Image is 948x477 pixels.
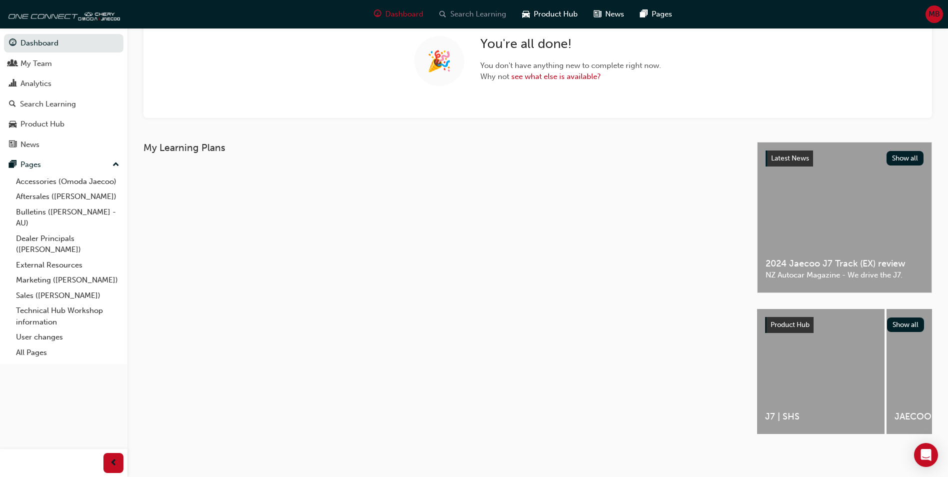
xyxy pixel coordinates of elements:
[20,139,39,150] div: News
[480,71,661,82] span: Why not
[652,8,672,20] span: Pages
[765,411,877,422] span: J7 | SHS
[914,443,938,467] div: Open Intercom Messenger
[586,4,632,24] a: news-iconNews
[4,135,123,154] a: News
[514,4,586,24] a: car-iconProduct Hub
[12,272,123,288] a: Marketing ([PERSON_NAME])
[12,257,123,273] a: External Resources
[4,74,123,93] a: Analytics
[9,59,16,68] span: people-icon
[632,4,680,24] a: pages-iconPages
[366,4,431,24] a: guage-iconDashboard
[12,345,123,360] a: All Pages
[20,58,52,69] div: My Team
[9,79,16,88] span: chart-icon
[887,151,924,165] button: Show all
[12,174,123,189] a: Accessories (Omoda Jaecoo)
[4,54,123,73] a: My Team
[4,155,123,174] button: Pages
[427,55,452,67] span: 🎉
[9,160,16,169] span: pages-icon
[4,115,123,133] a: Product Hub
[887,317,925,332] button: Show all
[757,309,885,434] a: J7 | SHS
[385,8,423,20] span: Dashboard
[757,142,932,293] a: Latest NewsShow all2024 Jaecoo J7 Track (EX) reviewNZ Autocar Magazine - We drive the J7.
[4,95,123,113] a: Search Learning
[112,158,119,171] span: up-icon
[20,98,76,110] div: Search Learning
[20,159,41,170] div: Pages
[12,189,123,204] a: Aftersales ([PERSON_NAME])
[20,118,64,130] div: Product Hub
[9,100,16,109] span: search-icon
[110,457,117,469] span: prev-icon
[450,8,506,20] span: Search Learning
[522,8,530,20] span: car-icon
[12,231,123,257] a: Dealer Principals ([PERSON_NAME])
[480,36,661,52] h2: You're all done!
[4,34,123,52] a: Dashboard
[771,320,810,329] span: Product Hub
[12,204,123,231] a: Bulletins ([PERSON_NAME] - AU)
[12,303,123,329] a: Technical Hub Workshop information
[12,329,123,345] a: User changes
[594,8,601,20] span: news-icon
[143,142,741,153] h3: My Learning Plans
[926,5,943,23] button: MB
[605,8,624,20] span: News
[439,8,446,20] span: search-icon
[766,258,924,269] span: 2024 Jaecoo J7 Track (EX) review
[9,140,16,149] span: news-icon
[534,8,578,20] span: Product Hub
[766,269,924,281] span: NZ Autocar Magazine - We drive the J7.
[640,8,648,20] span: pages-icon
[765,317,924,333] a: Product HubShow all
[20,78,51,89] div: Analytics
[374,8,381,20] span: guage-icon
[5,4,120,24] img: oneconnect
[431,4,514,24] a: search-iconSearch Learning
[766,150,924,166] a: Latest NewsShow all
[511,72,601,81] a: see what else is available?
[9,39,16,48] span: guage-icon
[12,288,123,303] a: Sales ([PERSON_NAME])
[480,60,661,71] span: You don't have anything new to complete right now.
[9,120,16,129] span: car-icon
[929,8,940,20] span: MB
[4,32,123,155] button: DashboardMy TeamAnalyticsSearch LearningProduct HubNews
[771,154,809,162] span: Latest News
